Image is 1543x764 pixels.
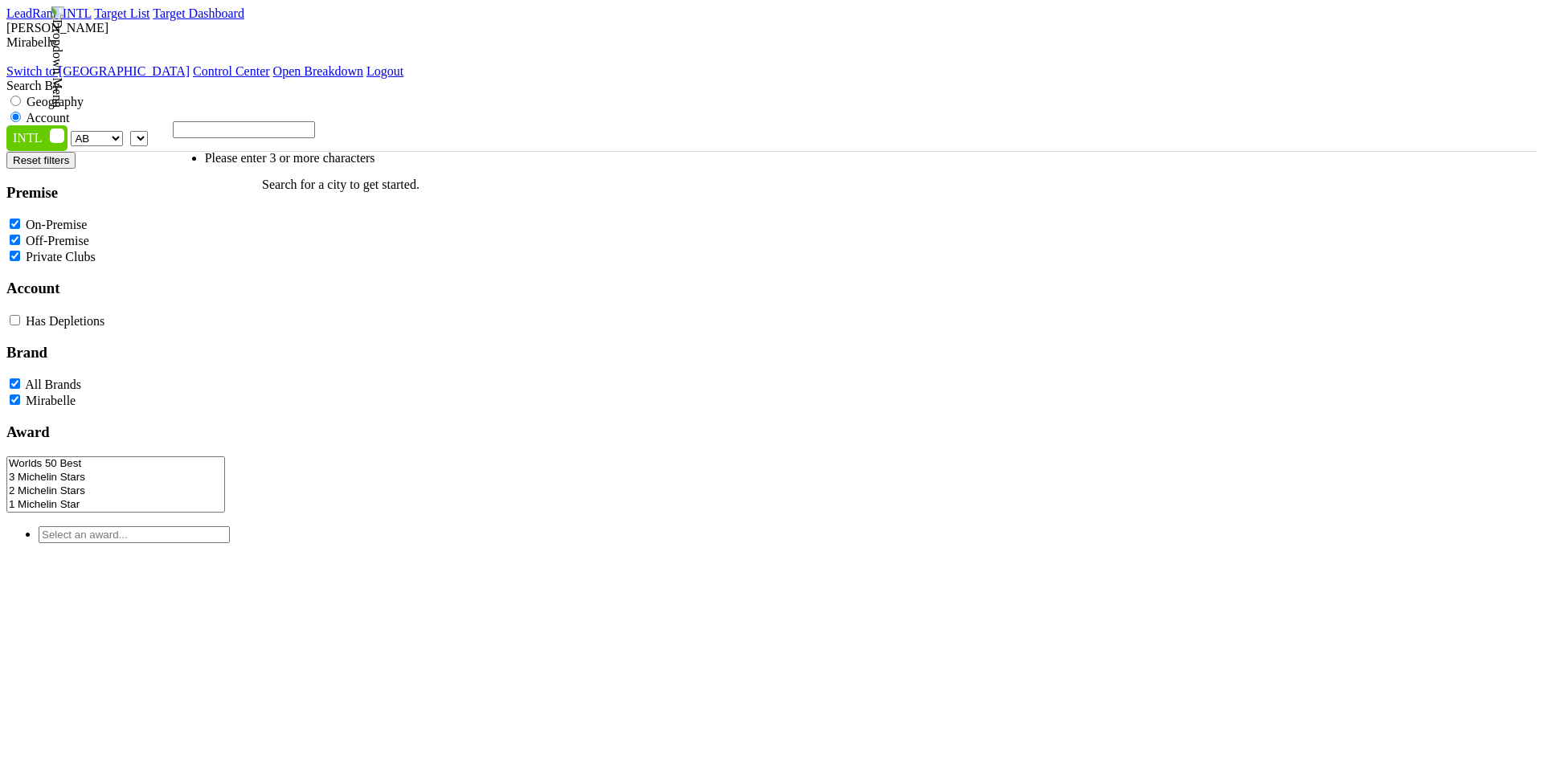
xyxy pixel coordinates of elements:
label: Has Depletions [26,314,104,328]
h3: Brand [6,344,230,362]
input: Select an award... [39,526,230,543]
label: On-Premise [26,218,87,231]
label: All Brands [25,378,81,391]
option: 1 Michelin Star [7,498,224,512]
a: Target List [94,6,149,20]
option: 3 Michelin Stars [7,471,224,484]
span: Search By [6,79,59,92]
button: Reset filters [6,152,76,169]
option: 2 Michelin Stars [7,484,224,498]
a: Open Breakdown [273,64,363,78]
li: Please enter 3 or more characters [205,151,375,165]
a: Switch to [GEOGRAPHIC_DATA] [6,64,190,78]
label: Private Clubs [26,250,96,264]
a: Target Dashboard [153,6,244,20]
a: LeadRank INTL [6,6,92,20]
label: Geography [27,95,84,108]
option: Worlds 50 Best [7,457,224,471]
a: Logout [366,64,403,78]
a: Control Center [193,64,270,78]
h3: Award [6,423,230,441]
label: Mirabelle [26,394,76,407]
p: Search for a city to get started. [262,178,420,192]
span: Mirabelle [6,35,56,49]
h3: Account [6,280,230,297]
img: Dropdown Menu [50,6,64,108]
label: Off-Premise [26,234,89,247]
div: [PERSON_NAME] [6,21,1537,35]
h3: Premise [6,184,230,202]
label: Account [26,111,69,125]
div: Dropdown Menu [6,64,1537,79]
